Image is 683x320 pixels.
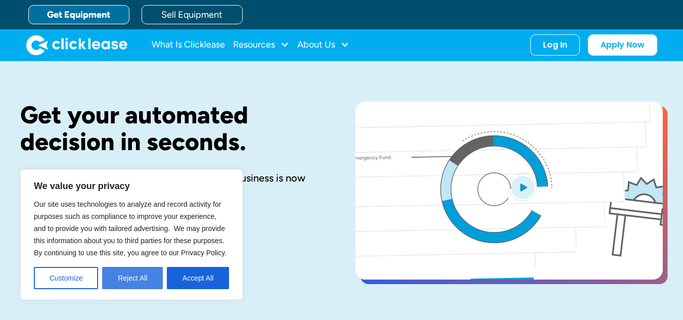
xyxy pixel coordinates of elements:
[20,169,243,300] div: We value your privacy
[233,35,289,55] div: Resources
[26,35,127,55] a: home
[297,35,349,55] div: About Us
[142,5,243,24] a: Sell Equipment
[34,180,229,192] p: We value your privacy
[355,102,663,280] a: open lightbox
[20,102,323,155] h1: Get your automated decision in seconds.
[167,267,229,289] button: Accept All
[152,35,225,55] a: What Is Clicklease
[28,5,129,24] a: Get Equipment
[34,200,226,257] span: Our site uses technologies to analyze and record activity for purposes such as compliance to impr...
[509,173,536,201] img: Blue play button logo on a light blue circular background
[543,40,567,50] div: Log In
[34,267,98,289] button: Customize
[588,34,657,56] a: Apply Now
[26,35,127,55] img: Clicklease logo
[102,267,163,289] button: Reject All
